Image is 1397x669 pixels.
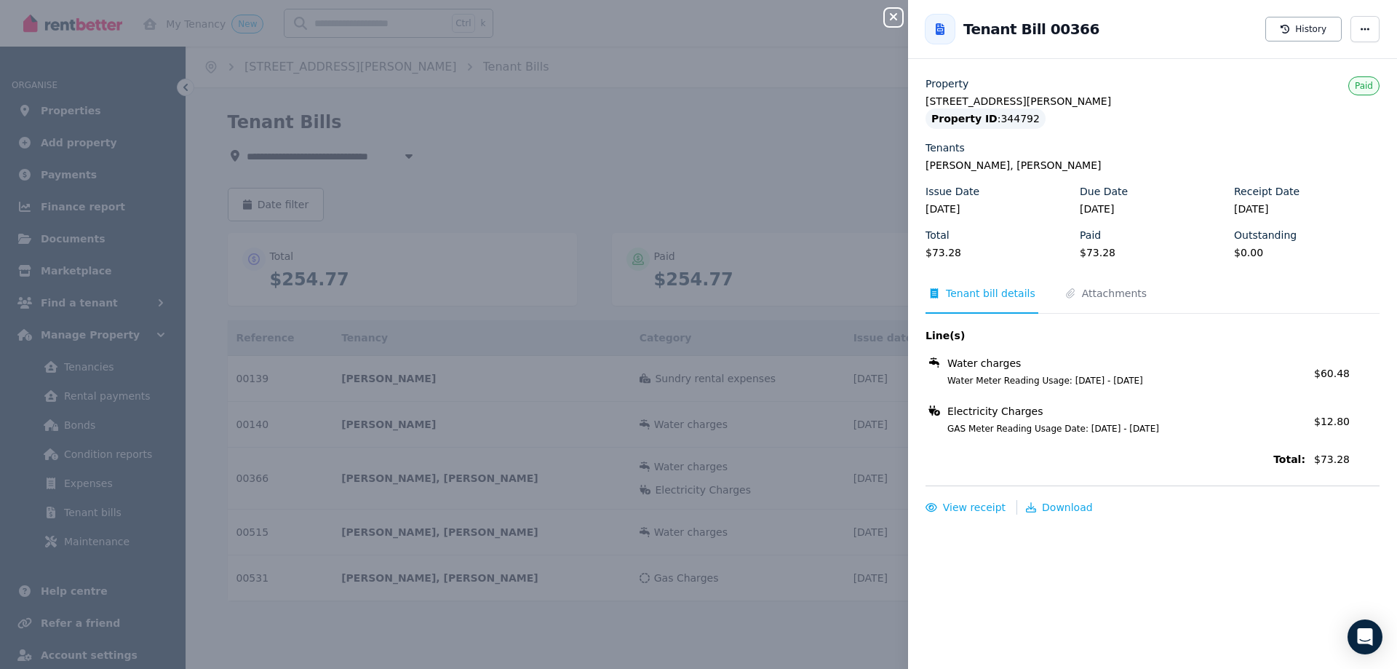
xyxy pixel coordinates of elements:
legend: [STREET_ADDRESS][PERSON_NAME] [926,94,1380,108]
label: Paid [1080,228,1101,242]
span: Electricity Charges [947,404,1043,419]
label: Receipt Date [1234,184,1300,199]
legend: [PERSON_NAME], [PERSON_NAME] [926,158,1380,173]
label: Issue Date [926,184,979,199]
span: $73.28 [1314,452,1380,467]
legend: $73.28 [926,245,1071,260]
span: Tenant bill details [946,286,1035,301]
span: Total: [926,452,1305,467]
h2: Tenant Bill 00366 [963,19,1099,39]
button: Download [1026,500,1093,515]
label: Property [926,76,968,91]
span: Line(s) [926,328,1305,343]
button: View receipt [926,500,1006,515]
legend: $73.28 [1080,245,1225,260]
span: $12.80 [1314,416,1350,427]
span: Water Meter Reading Usage: [DATE] - [DATE] [930,375,1305,387]
span: Attachments [1082,286,1147,301]
span: Property ID [931,111,998,126]
span: $60.48 [1314,368,1350,379]
label: Outstanding [1234,228,1297,242]
label: Due Date [1080,184,1128,199]
span: Water charges [947,356,1021,371]
label: Total [926,228,950,242]
nav: Tabs [926,286,1380,314]
button: History [1265,17,1342,41]
div: Open Intercom Messenger [1348,619,1382,654]
legend: [DATE] [1080,202,1225,216]
span: Paid [1355,81,1373,91]
legend: [DATE] [1234,202,1380,216]
span: GAS Meter Reading Usage Date: [DATE] - [DATE] [930,423,1305,435]
span: View receipt [943,502,1006,513]
legend: [DATE] [926,202,1071,216]
div: : 344792 [926,108,1046,129]
legend: $0.00 [1234,245,1380,260]
label: Tenants [926,140,965,155]
span: Download [1042,502,1093,513]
